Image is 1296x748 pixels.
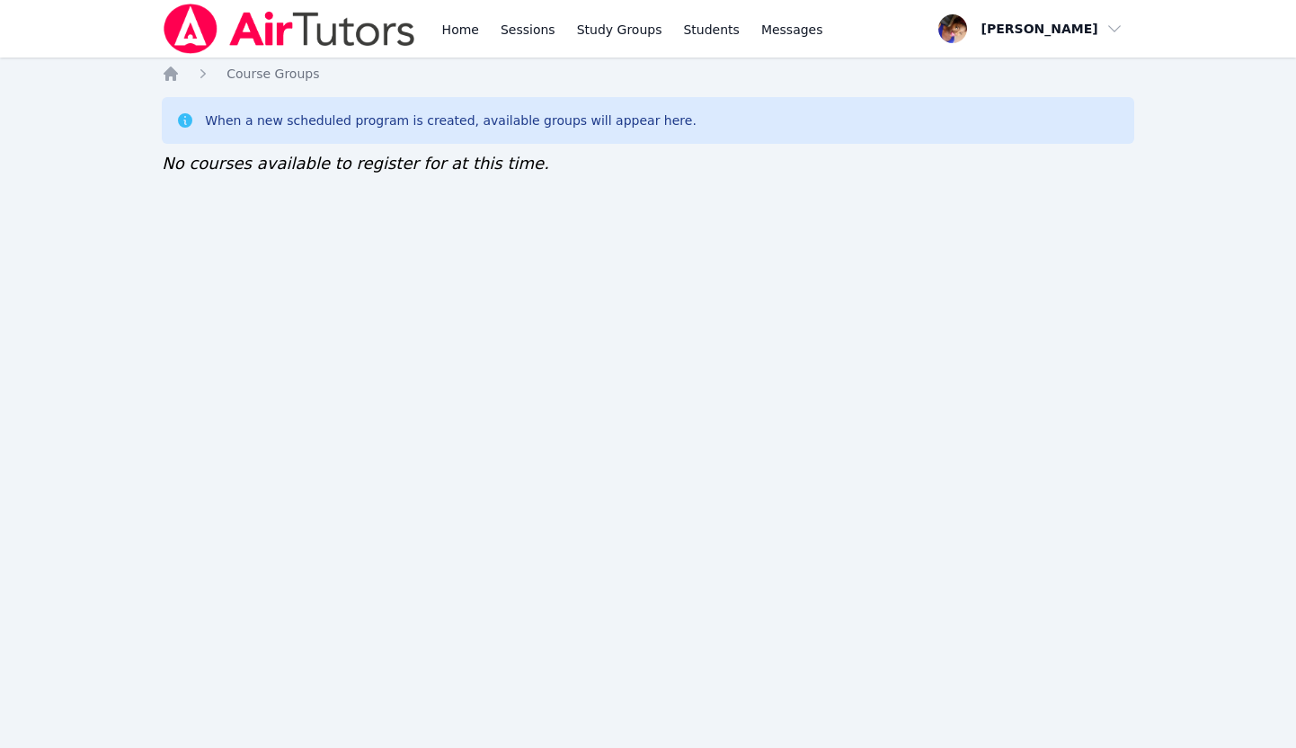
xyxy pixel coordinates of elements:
nav: Breadcrumb [162,65,1134,83]
span: Course Groups [226,67,319,81]
a: Course Groups [226,65,319,83]
div: When a new scheduled program is created, available groups will appear here. [205,111,697,129]
span: No courses available to register for at this time. [162,154,549,173]
img: Air Tutors [162,4,416,54]
span: Messages [761,21,823,39]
